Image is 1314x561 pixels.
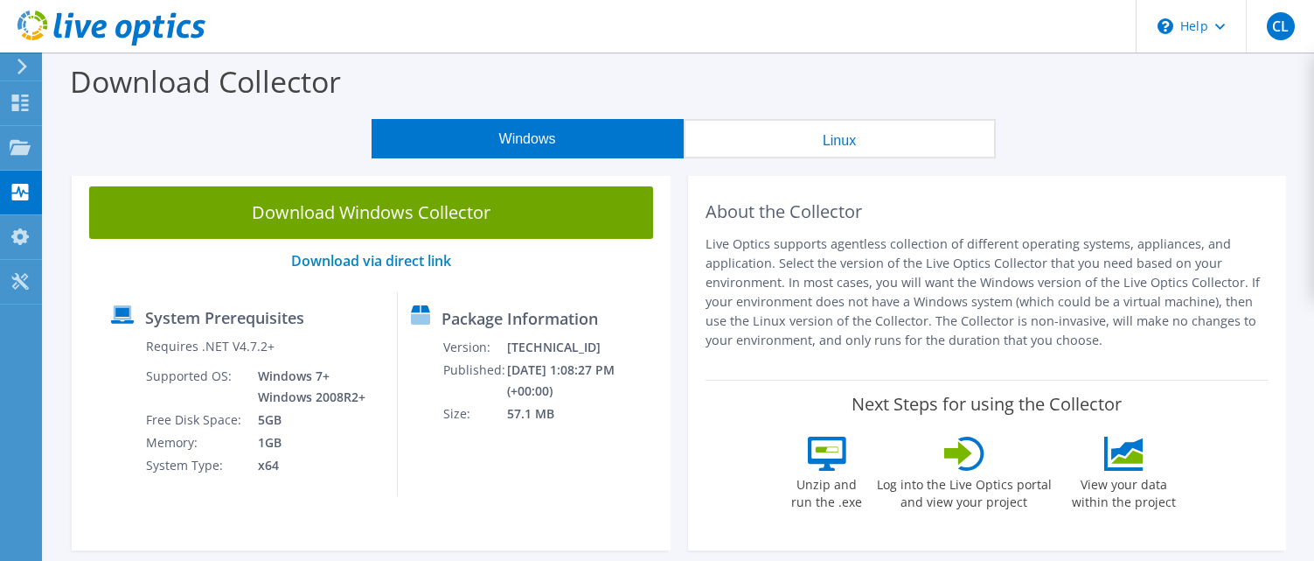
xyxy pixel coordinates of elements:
td: Supported OS: [145,365,245,409]
a: Download via direct link [291,251,451,270]
td: 5GB [245,409,369,431]
label: Unzip and run the .exe [787,471,867,511]
td: Free Disk Space: [145,409,245,431]
td: Memory: [145,431,245,454]
span: CL [1267,12,1295,40]
td: x64 [245,454,369,477]
td: Published: [442,359,506,403]
td: [TECHNICAL_ID] [506,336,662,359]
td: Windows 7+ Windows 2008R2+ [245,365,369,409]
label: View your data within the project [1061,471,1187,511]
td: Size: [442,403,506,425]
label: Log into the Live Optics portal and view your project [876,471,1053,511]
label: Download Collector [70,61,341,102]
td: Version: [442,336,506,359]
label: System Prerequisites [145,309,304,326]
label: Next Steps for using the Collector [852,394,1122,415]
p: Live Optics supports agentless collection of different operating systems, appliances, and applica... [706,235,1269,350]
label: Requires .NET V4.7.2+ [146,338,275,355]
td: [DATE] 1:08:27 PM (+00:00) [506,359,662,403]
td: 1GB [245,431,369,454]
button: Windows [372,119,684,158]
label: Package Information [441,310,598,327]
td: System Type: [145,454,245,477]
button: Linux [684,119,996,158]
h2: About the Collector [706,201,1269,222]
td: 57.1 MB [506,403,662,425]
svg: \n [1158,18,1173,34]
a: Download Windows Collector [89,186,653,239]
